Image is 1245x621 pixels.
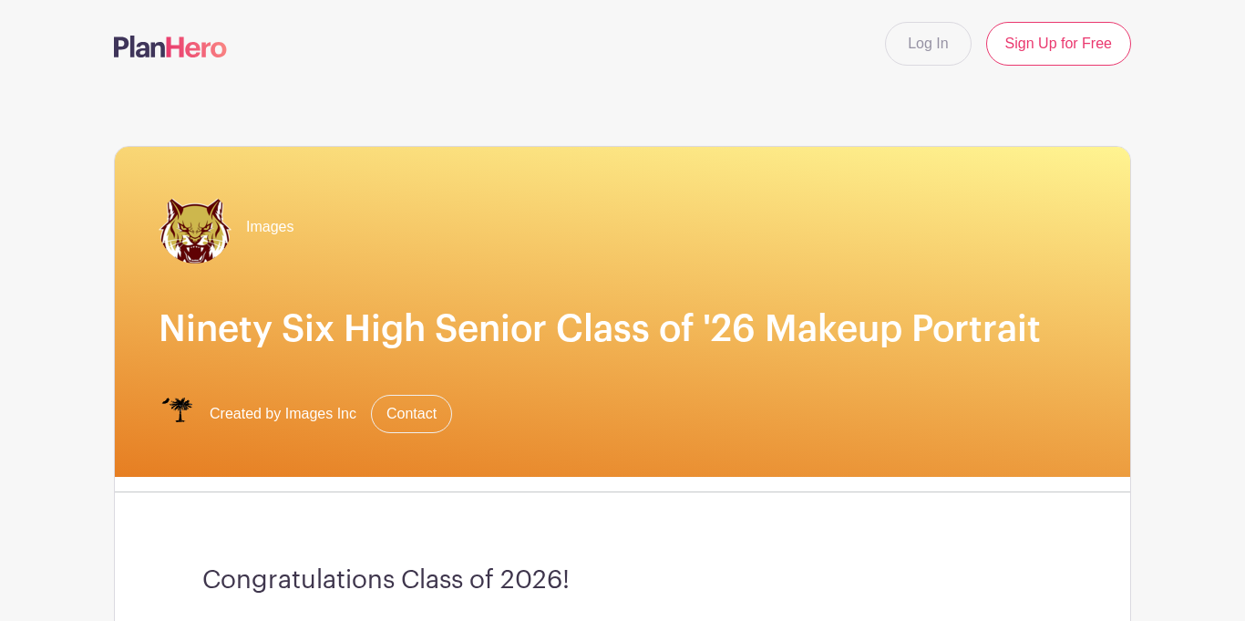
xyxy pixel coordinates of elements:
[202,565,1043,596] h3: Congratulations Class of 2026!
[885,22,971,66] a: Log In
[246,216,293,238] span: Images
[986,22,1131,66] a: Sign Up for Free
[159,307,1086,351] h1: Ninety Six High Senior Class of '26 Makeup Portrait
[371,395,452,433] a: Contact
[159,191,232,264] img: 96.png
[159,396,195,432] img: IMAGES%20logo%20transparenT%20PNG%20s.png
[210,403,356,425] span: Created by Images Inc
[114,36,227,57] img: logo-507f7623f17ff9eddc593b1ce0a138ce2505c220e1c5a4e2b4648c50719b7d32.svg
